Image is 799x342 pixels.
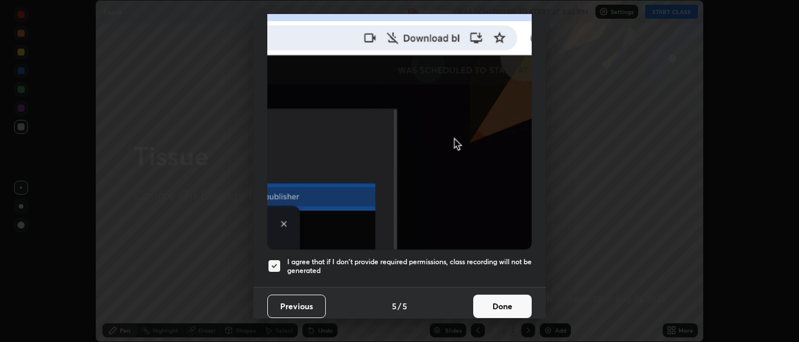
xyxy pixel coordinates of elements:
[287,257,532,275] h5: I agree that if I don't provide required permissions, class recording will not be generated
[473,295,532,318] button: Done
[398,300,401,312] h4: /
[402,300,407,312] h4: 5
[267,295,326,318] button: Previous
[392,300,397,312] h4: 5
